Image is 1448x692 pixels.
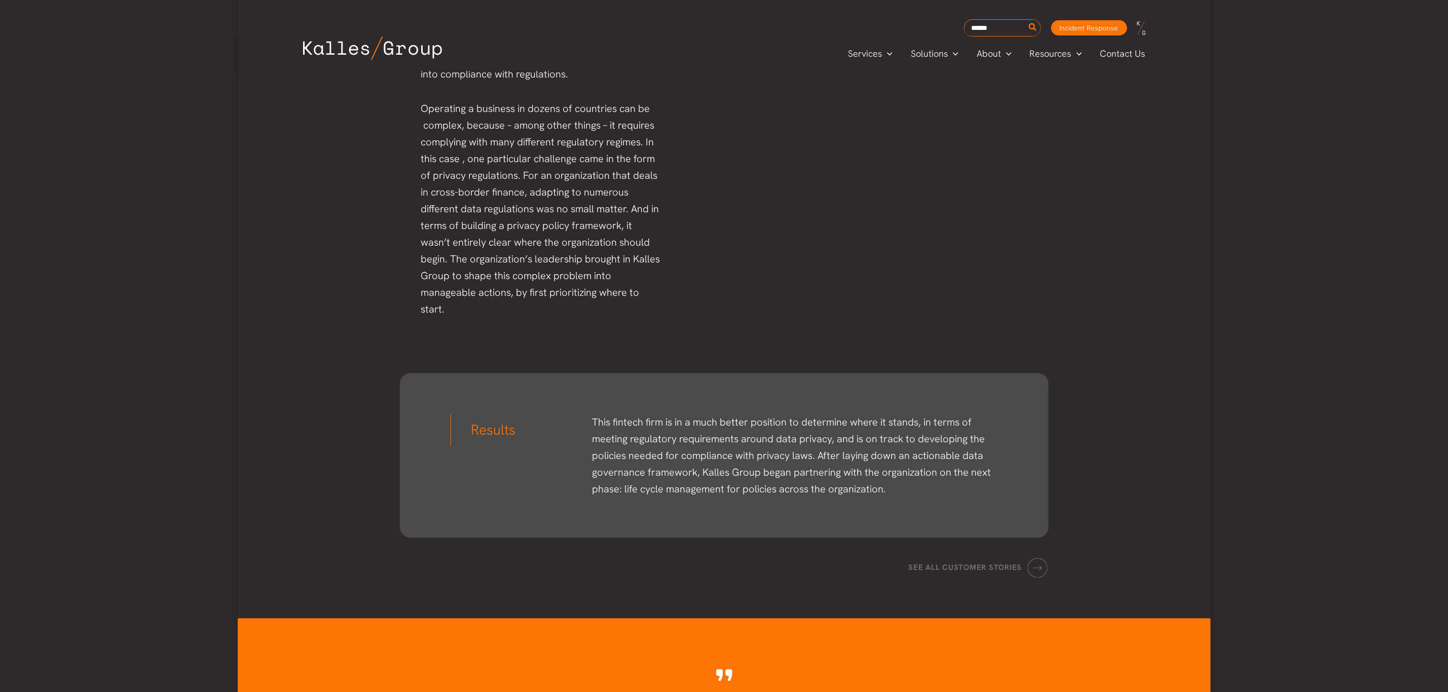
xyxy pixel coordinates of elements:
[303,36,442,60] img: Kalles Group
[1021,46,1091,61] a: ResourcesMenu Toggle
[1001,46,1012,61] span: Menu Toggle
[1027,20,1039,36] button: Search
[1030,46,1071,61] span: Resources
[839,46,902,61] a: ServicesMenu Toggle
[1051,20,1127,35] a: Incident Response
[451,414,572,440] h3: Results
[909,558,1048,578] a: See all customer stories
[1071,46,1082,61] span: Menu Toggle
[1091,46,1156,61] a: Contact Us
[948,46,958,61] span: Menu Toggle
[977,46,1001,61] span: About
[839,45,1155,62] nav: Primary Site Navigation
[1100,46,1145,61] span: Contact Us
[421,100,661,318] p: Operating a business in dozens of countries can be complex, because – among other things – it req...
[848,46,882,61] span: Services
[968,46,1021,61] a: AboutMenu Toggle
[911,46,948,61] span: Solutions
[882,46,893,61] span: Menu Toggle
[592,414,998,497] p: This fintech firm is in a much better position to determine where it stands, in terms of meeting ...
[902,46,968,61] a: SolutionsMenu Toggle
